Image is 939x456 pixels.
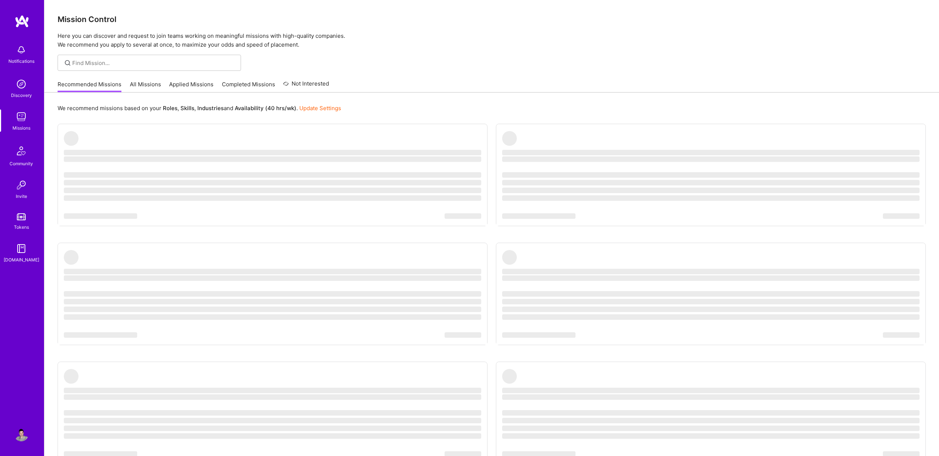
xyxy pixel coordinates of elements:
[283,79,329,93] a: Not Interested
[180,105,194,112] b: Skills
[58,15,926,24] h3: Mission Control
[14,178,29,192] img: Invite
[72,59,235,67] input: Find Mission...
[12,142,30,160] img: Community
[8,57,34,65] div: Notifications
[299,105,341,112] a: Update Settings
[14,109,29,124] img: teamwork
[12,427,30,441] a: User Avatar
[4,256,39,264] div: [DOMAIN_NAME]
[197,105,224,112] b: Industries
[16,192,27,200] div: Invite
[58,80,121,93] a: Recommended Missions
[17,213,26,220] img: tokens
[14,223,29,231] div: Tokens
[169,80,213,93] a: Applied Missions
[58,32,926,49] p: Here you can discover and request to join teams working on meaningful missions with high-quality ...
[12,124,30,132] div: Missions
[14,427,29,441] img: User Avatar
[58,104,341,112] p: We recommend missions based on your , , and .
[130,80,161,93] a: All Missions
[14,77,29,91] img: discovery
[15,15,29,28] img: logo
[163,105,178,112] b: Roles
[63,59,72,67] i: icon SearchGrey
[11,91,32,99] div: Discovery
[14,241,29,256] img: guide book
[14,43,29,57] img: bell
[10,160,33,167] div: Community
[235,105,296,112] b: Availability (40 hrs/wk)
[222,80,275,93] a: Completed Missions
